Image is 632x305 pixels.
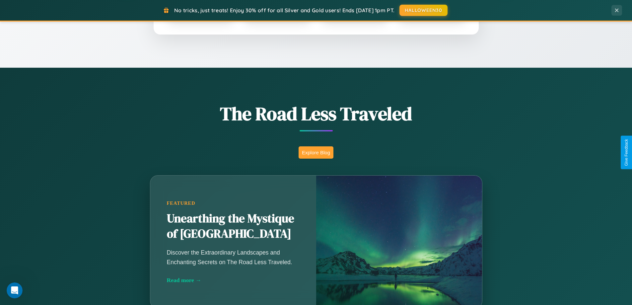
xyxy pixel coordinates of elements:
h1: The Road Less Traveled [117,101,515,126]
span: No tricks, just treats! Enjoy 30% off for all Silver and Gold users! Ends [DATE] 1pm PT. [174,7,394,14]
iframe: Intercom live chat [7,282,23,298]
button: HALLOWEEN30 [399,5,448,16]
button: Explore Blog [299,146,333,159]
p: Discover the Extraordinary Landscapes and Enchanting Secrets on The Road Less Traveled. [167,248,300,267]
div: Read more → [167,277,300,284]
div: Featured [167,200,300,206]
h2: Unearthing the Mystique of [GEOGRAPHIC_DATA] [167,211,300,242]
div: Give Feedback [624,139,629,166]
